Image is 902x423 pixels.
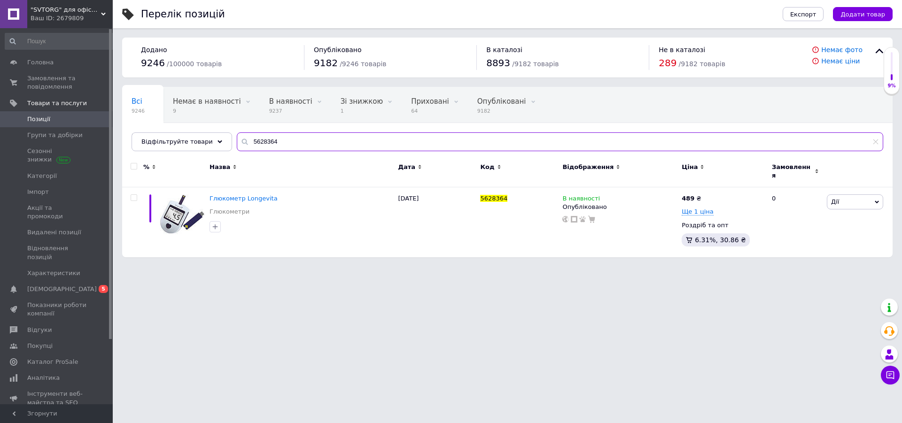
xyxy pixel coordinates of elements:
span: 289 [659,57,676,69]
span: 5 [99,285,108,293]
span: Немає в наявності [173,97,241,106]
span: Сезонні знижки [27,147,87,164]
span: В каталозі [486,46,522,54]
span: 9182 [477,108,526,115]
div: Опубліковано [562,203,677,211]
input: Пошук [5,33,116,50]
span: Категорії [27,172,57,180]
span: Не в каталозі [659,46,705,54]
span: Додати товар [840,11,885,18]
span: Головна [27,58,54,67]
a: Немає фото [821,46,863,54]
span: Замовлення та повідомлення [27,74,87,91]
span: Аналітика [27,374,60,382]
span: / 9182 товарів [679,60,725,68]
img: Глюкометр Longevita [160,194,205,234]
span: Каталог ProSale [27,358,78,366]
span: Опубліковані [477,97,526,106]
span: Відображення [562,163,614,171]
span: / 9246 товарів [340,60,386,68]
span: Товари та послуги [27,99,87,108]
span: Видалені позиції [27,228,81,237]
span: Опубліковано [314,46,362,54]
div: Роздріб та опт [682,221,764,230]
span: 6.31%, 30.86 ₴ [695,236,746,244]
span: 1 [341,108,383,115]
span: 64 [411,108,449,115]
span: Дії [831,198,839,205]
span: Групи та добірки [27,131,83,139]
span: Додано [141,46,167,54]
div: 9% [884,83,899,89]
div: [DATE] [396,187,478,257]
span: В наявності [269,97,312,106]
span: Відновлення позицій [27,244,87,261]
span: Замовлення [772,163,812,180]
span: 5628364 [480,195,507,202]
span: Характеристики [27,269,80,277]
span: Покупці [27,342,53,350]
span: Позиції [27,115,50,123]
span: Відгуки [27,326,52,334]
span: Імпорт [27,188,49,196]
span: % [143,163,149,171]
span: В наявності [562,195,600,205]
span: Акції та промокоди [27,204,87,221]
button: Додати товар [833,7,893,21]
span: Інструменти веб-майстра та SEO [27,390,87,407]
span: 9246 [141,57,165,69]
span: Код [480,163,494,171]
span: Feron [132,133,151,141]
div: Перелік позицій [141,9,225,19]
a: Немає ціни [821,57,860,65]
span: 9 [173,108,241,115]
button: Експорт [783,7,824,21]
span: Приховані [411,97,449,106]
span: Зі знижкою [341,97,383,106]
div: Ваш ID: 2679809 [31,14,113,23]
a: Глюкометр Longevita [210,195,278,202]
span: / 100000 товарів [167,60,222,68]
span: / 9182 товарів [512,60,559,68]
span: 9246 [132,108,145,115]
span: Всі [132,97,142,106]
span: Експорт [790,11,816,18]
input: Пошук по назві позиції, артикулу і пошуковим запитам [237,132,883,151]
div: 0 [766,187,824,257]
span: "SVTORG" для офісу і дому - інтернет магазин [31,6,101,14]
span: 9237 [269,108,312,115]
span: Показники роботи компанії [27,301,87,318]
span: [DEMOGRAPHIC_DATA] [27,285,97,293]
span: Ще 1 ціна [682,208,714,215]
span: Дата [398,163,415,171]
b: 489 [682,195,694,202]
button: Чат з покупцем [881,366,900,385]
span: Ціна [682,163,698,171]
a: Глюкометри [210,208,249,216]
span: Відфільтруйте товари [141,138,213,145]
span: 8893 [486,57,510,69]
span: Назва [210,163,230,171]
div: ₴ [682,194,701,203]
span: 9182 [314,57,338,69]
